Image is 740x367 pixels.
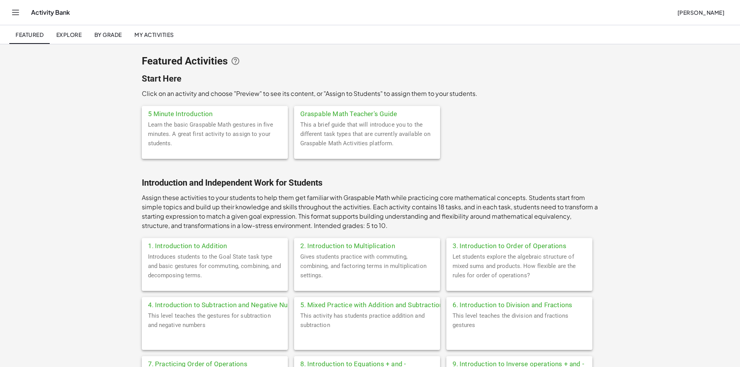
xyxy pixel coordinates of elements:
div: 2. Introduction to Multiplication [294,238,440,252]
div: 5 Minute Introduction [142,106,288,120]
div: 4. Introduction to Subtraction and Negative Numbers [142,297,288,311]
div: This level teaches the gestures for subtraction and negative numbers [142,311,288,350]
button: Toggle navigation [9,6,22,19]
span: Explore [56,31,82,38]
span: [PERSON_NAME] [677,9,724,16]
div: This activity has students practice addition and subtraction [294,311,440,350]
div: This a brief guide that will introduce you to the different task types that are currently availab... [294,120,440,159]
span: Featured [16,31,44,38]
div: 3. Introduction to Order of Operations [446,238,592,252]
div: 5. Mixed Practice with Addition and Subtraction [294,297,440,311]
div: Graspable Math Teacher's Guide [294,106,440,120]
span: By Grade [94,31,122,38]
span: Featured Activities [142,56,228,66]
div: Learn the basic Graspable Math gestures in five minutes. A great first activity to assign to your... [142,120,288,159]
div: 1. Introduction to Addition [142,238,288,252]
p: Click on an activity and choose "Preview" to see its content, or "Assign to Students" to assign t... [142,89,599,98]
h2: Introduction and Independent Work for Students [142,177,599,188]
p: Assign these activities to your students to help them get familiar with Graspable Math while prac... [142,193,599,230]
button: [PERSON_NAME] [671,5,731,19]
div: 6. Introduction to Division and Fractions [446,297,592,311]
span: My Activities [134,31,174,38]
div: Let students explore the algebraic structure of mixed sums and products. How flexible are the rul... [446,252,592,291]
div: Gives students practice with commuting, combining, and factoring terms in multiplication settings. [294,252,440,291]
div: Introduces students to the Goal State task type and basic gestures for commuting, combining, and ... [142,252,288,291]
div: This level teaches the division and fractions gestures [446,311,592,350]
h2: Start Here [142,73,599,84]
